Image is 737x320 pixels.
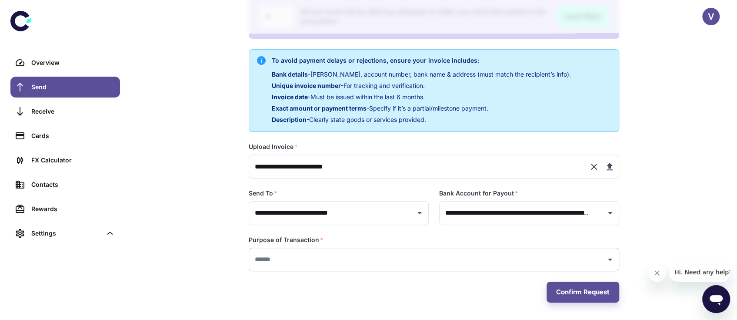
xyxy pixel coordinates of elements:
[272,56,571,65] h6: To avoid payment delays or rejections, ensure your invoice includes:
[31,229,102,238] div: Settings
[272,104,367,112] span: Exact amount or payment terms
[272,71,308,78] span: Bank details
[272,115,571,125] p: - Clearly state goods or services provided.
[5,6,63,13] span: Hi. Need any help?
[10,52,120,73] a: Overview
[31,131,115,141] div: Cards
[31,180,115,189] div: Contacts
[249,236,323,244] label: Purpose of Transaction
[31,58,115,67] div: Overview
[272,104,571,113] p: - Specify if it’s a partial/milestone payment.
[272,116,307,123] span: Description
[249,142,298,151] label: Upload Invoice
[10,223,120,244] div: Settings
[604,253,616,266] button: Open
[702,8,720,25] button: V
[31,82,115,92] div: Send
[414,207,426,219] button: Open
[10,77,120,98] a: Send
[10,101,120,122] a: Receive
[10,125,120,146] a: Cards
[272,93,308,101] span: Invoice date
[272,92,571,102] p: - Must be issued within the last 6 months.
[669,263,730,282] iframe: Message from company
[31,155,115,165] div: FX Calculator
[10,150,120,171] a: FX Calculator
[249,189,277,198] label: Send To
[547,282,619,303] button: Confirm Request
[272,82,341,89] span: Unique invoice number
[604,207,616,219] button: Open
[10,199,120,219] a: Rewards
[31,107,115,116] div: Receive
[31,204,115,214] div: Rewards
[439,189,518,198] label: Bank Account for Payout
[272,81,571,91] p: - For tracking and verification.
[272,70,571,79] p: - [PERSON_NAME], account number, bank name & address (must match the recipient’s info).
[10,174,120,195] a: Contacts
[648,264,666,282] iframe: Close message
[702,285,730,313] iframe: Button to launch messaging window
